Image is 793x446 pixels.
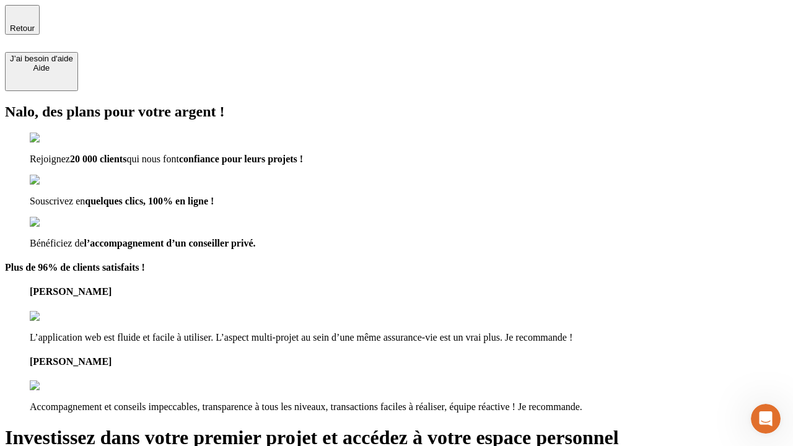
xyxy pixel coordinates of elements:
img: reviews stars [30,380,91,391]
img: checkmark [30,133,83,144]
span: quelques clics, 100% en ligne ! [85,196,214,206]
span: confiance pour leurs projets ! [179,154,303,164]
iframe: Intercom live chat [751,404,781,434]
span: 20 000 clients [70,154,127,164]
div: Aide [10,63,73,72]
h4: Plus de 96% de clients satisfaits ! [5,262,788,273]
h4: [PERSON_NAME] [30,286,788,297]
span: Retour [10,24,35,33]
div: J’ai besoin d'aide [10,54,73,63]
span: Souscrivez en [30,196,85,206]
span: l’accompagnement d’un conseiller privé. [84,238,256,248]
span: Bénéficiez de [30,238,84,248]
h4: [PERSON_NAME] [30,356,788,367]
p: L’application web est fluide et facile à utiliser. L’aspect multi-projet au sein d’une même assur... [30,332,788,343]
button: J’ai besoin d'aideAide [5,52,78,91]
span: qui nous font [126,154,178,164]
img: reviews stars [30,311,91,322]
img: checkmark [30,175,83,186]
img: checkmark [30,217,83,228]
p: Accompagnement et conseils impeccables, transparence à tous les niveaux, transactions faciles à r... [30,401,788,413]
span: Rejoignez [30,154,70,164]
h2: Nalo, des plans pour votre argent ! [5,103,788,120]
button: Retour [5,5,40,35]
